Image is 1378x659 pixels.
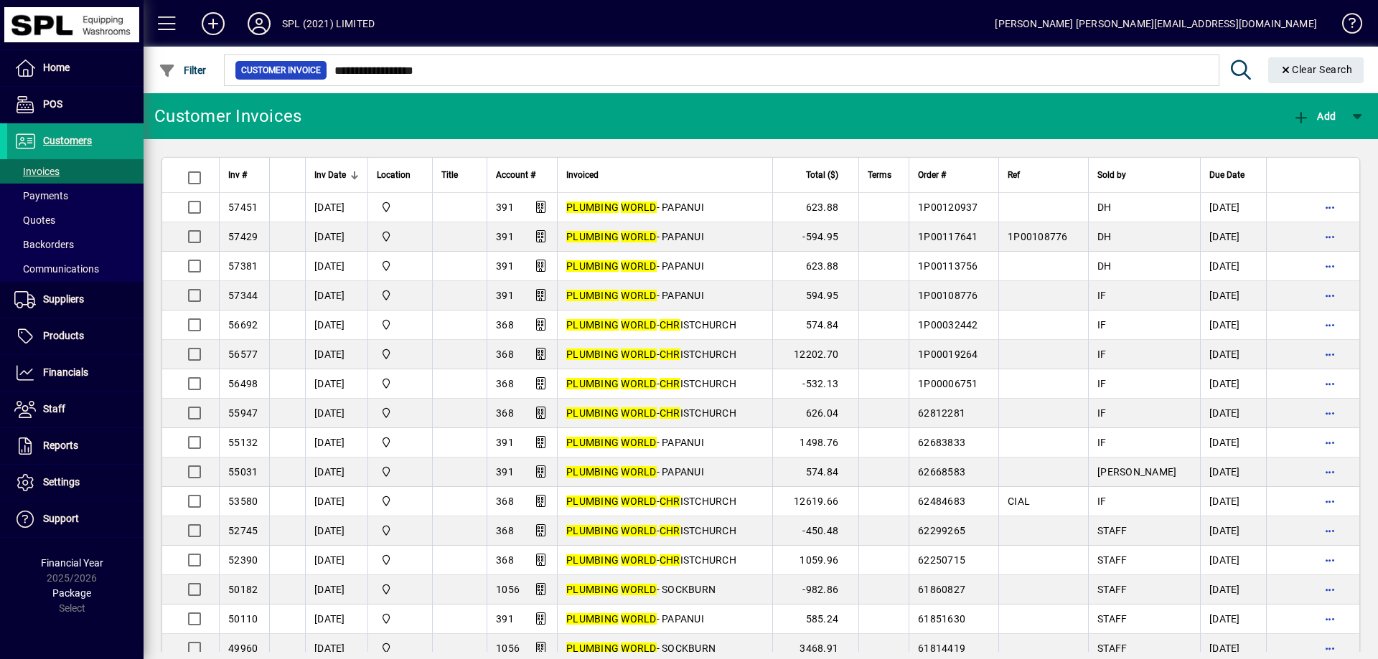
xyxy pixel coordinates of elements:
a: Invoices [7,159,144,184]
div: Location [377,167,423,183]
span: 52745 [228,525,258,536]
span: SPL (2021) Limited [377,640,423,656]
td: [DATE] [1200,193,1266,222]
span: Staff [43,403,65,414]
div: Invoiced [566,167,764,183]
em: PLUMBING [566,554,619,566]
em: WORLD [621,407,656,419]
span: - PAPANUI [566,231,704,242]
span: - PAPANUI [566,613,704,625]
td: [DATE] [1200,281,1266,310]
span: 1056 [496,643,520,654]
a: POS [7,87,144,123]
span: Account # [496,167,535,183]
div: Ref [1008,167,1079,183]
em: CHR [660,319,680,331]
em: PLUMBING [566,613,619,625]
em: PLUMBING [566,525,619,536]
div: Account # [496,167,548,183]
button: More options [1318,490,1341,513]
span: DH [1097,202,1112,213]
button: More options [1318,460,1341,483]
em: WORLD [621,349,656,360]
td: [DATE] [1200,457,1266,487]
td: [DATE] [1200,605,1266,634]
div: Total ($) [782,167,851,183]
span: [PERSON_NAME] [1097,466,1176,478]
span: 61860827 [918,584,965,595]
button: More options [1318,431,1341,454]
span: Financial Year [41,557,103,569]
span: STAFF [1097,554,1127,566]
td: [DATE] [305,281,367,310]
span: Customers [43,135,92,146]
div: Inv # [228,167,261,183]
span: Terms [868,167,891,183]
span: SPL (2021) Limited [377,582,423,597]
span: Reports [43,440,78,451]
em: WORLD [621,554,656,566]
span: STAFF [1097,613,1127,625]
span: 49960 [228,643,258,654]
span: - ISTCHURCH [566,378,736,389]
span: Financials [43,366,88,378]
td: 12619.66 [772,487,858,516]
td: 574.84 [772,457,858,487]
span: 1P00117641 [918,231,978,242]
span: 391 [496,613,514,625]
span: Title [441,167,458,183]
em: WORLD [621,202,656,213]
span: 62668583 [918,466,965,478]
span: 1P00108776 [1008,231,1068,242]
span: SPL (2021) Limited [377,523,423,539]
button: More options [1318,607,1341,630]
span: 57381 [228,260,258,272]
span: 57451 [228,202,258,213]
span: Sold by [1097,167,1126,183]
em: WORLD [621,525,656,536]
em: WORLD [621,231,656,242]
td: [DATE] [305,340,367,369]
a: Products [7,318,144,354]
em: PLUMBING [566,378,619,389]
a: Support [7,501,144,537]
em: WORLD [621,290,656,301]
span: Due Date [1209,167,1245,183]
span: POS [43,98,62,110]
em: PLUMBING [566,349,619,360]
span: 1P00032442 [918,319,978,331]
button: More options [1318,549,1341,572]
span: - ISTCHURCH [566,554,736,566]
span: SPL (2021) Limited [377,288,423,303]
td: [DATE] [305,546,367,575]
td: [DATE] [305,487,367,516]
span: Settings [43,476,80,488]
span: Invoiced [566,167,599,183]
em: CHR [660,349,680,360]
span: 61851630 [918,613,965,625]
button: More options [1318,519,1341,542]
span: - PAPANUI [566,466,704,478]
td: 12202.70 [772,340,858,369]
a: Staff [7,392,144,427]
span: Payments [14,190,68,202]
div: Customer Invoices [154,105,301,128]
span: - ISTCHURCH [566,319,736,331]
td: [DATE] [305,457,367,487]
td: [DATE] [305,222,367,252]
span: - PAPANUI [566,202,704,213]
td: [DATE] [1200,252,1266,281]
span: Location [377,167,411,183]
span: - ISTCHURCH [566,525,736,536]
a: Communications [7,257,144,281]
td: 626.04 [772,399,858,428]
td: [DATE] [305,369,367,399]
a: Payments [7,184,144,208]
a: Reports [7,428,144,464]
button: Profile [236,11,282,37]
button: More options [1318,284,1341,307]
span: Inv Date [314,167,346,183]
span: 1P00019264 [918,349,978,360]
a: Backorders [7,232,144,257]
a: Quotes [7,208,144,232]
